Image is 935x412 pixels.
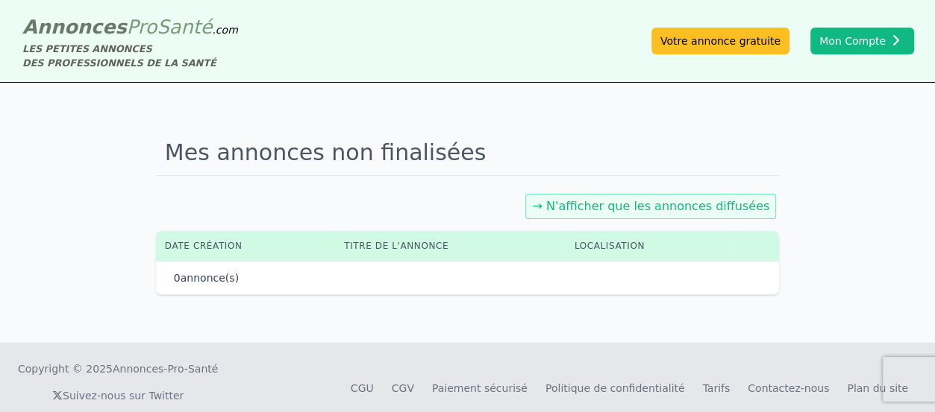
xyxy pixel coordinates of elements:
a: AnnoncesProSanté.com [22,16,238,38]
a: Politique de confidentialité [545,382,685,394]
span: Santé [157,16,212,38]
th: Localisation [566,231,731,261]
span: Pro [127,16,157,38]
span: 0 [174,272,181,284]
div: Copyright © 2025 [18,361,218,376]
span: Annonces [22,16,127,38]
a: CGV [392,382,414,394]
a: Suivez-nous sur Twitter [52,390,184,402]
a: Votre annonce gratuite [651,28,789,54]
h1: Mes annonces non finalisées [156,130,779,176]
a: → N'afficher que les annonces diffusées [532,199,769,213]
a: CGU [351,382,374,394]
span: .com [212,24,237,36]
th: Date création [156,231,335,261]
a: Annonces-Pro-Santé [113,361,218,376]
a: Paiement sécurisé [432,382,528,394]
a: Plan du site [847,382,908,394]
button: Mon Compte [810,28,914,54]
div: LES PETITES ANNONCES DES PROFESSIONNELS DE LA SANTÉ [22,42,238,70]
a: Contactez-nous [748,382,829,394]
p: annonce(s) [174,270,239,285]
a: Tarifs [702,382,730,394]
th: Titre de l'annonce [335,231,566,261]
